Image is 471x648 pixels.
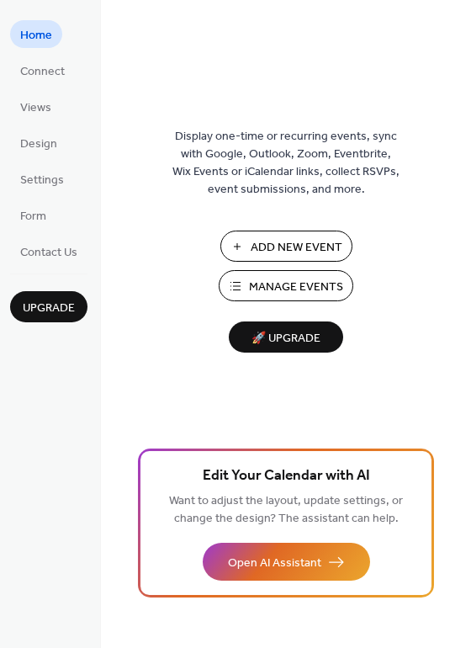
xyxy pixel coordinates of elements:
[10,93,61,120] a: Views
[228,555,321,572] span: Open AI Assistant
[169,490,403,530] span: Want to adjust the layout, update settings, or change the design? The assistant can help.
[20,63,65,81] span: Connect
[10,201,56,229] a: Form
[20,244,77,262] span: Contact Us
[10,20,62,48] a: Home
[229,321,343,353] button: 🚀 Upgrade
[23,300,75,317] span: Upgrade
[203,543,370,581] button: Open AI Assistant
[220,231,352,262] button: Add New Event
[20,172,64,189] span: Settings
[20,27,52,45] span: Home
[239,327,333,350] span: 🚀 Upgrade
[203,465,370,488] span: Edit Your Calendar with AI
[20,135,57,153] span: Design
[10,291,87,322] button: Upgrade
[20,99,51,117] span: Views
[20,208,46,226] span: Form
[10,56,75,84] a: Connect
[10,237,87,265] a: Contact Us
[10,129,67,157] a: Design
[249,279,343,296] span: Manage Events
[219,270,353,301] button: Manage Events
[172,128,400,199] span: Display one-time or recurring events, sync with Google, Outlook, Zoom, Eventbrite, Wix Events or ...
[10,165,74,193] a: Settings
[251,239,342,257] span: Add New Event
